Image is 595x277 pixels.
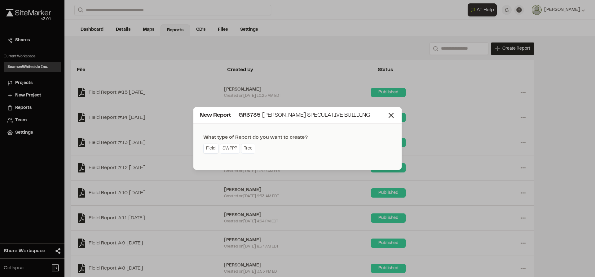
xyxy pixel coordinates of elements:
a: SWPPP [220,144,240,154]
span: | [233,113,235,118]
span: GR3735 [239,113,261,118]
a: Field [203,144,218,154]
span: [PERSON_NAME] Speculative Building [262,113,370,118]
div: What type of Report do you want to create? [203,134,308,141]
a: Tree [241,144,255,154]
div: New Report [200,111,387,120]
